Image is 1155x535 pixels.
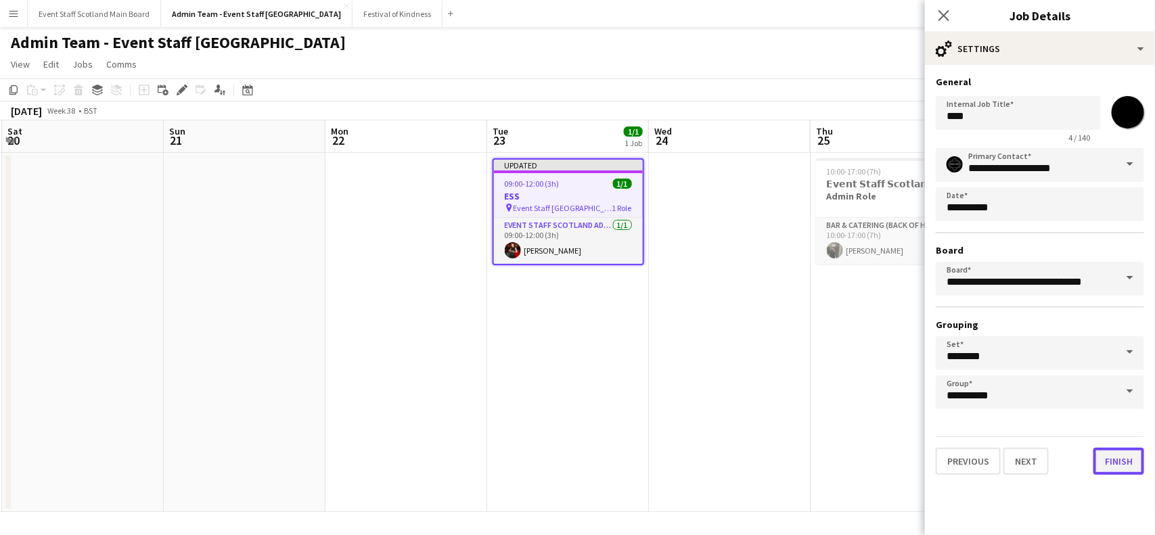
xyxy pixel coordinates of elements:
span: 10:00-17:00 (7h) [827,166,882,177]
div: BST [84,106,97,116]
button: Next [1003,448,1049,475]
h3: ESS [494,190,643,202]
span: 1/1 [613,179,632,189]
app-job-card: Updated09:00-12:00 (3h)1/1ESS Event Staff [GEOGRAPHIC_DATA] - ESS1 RoleEVENT STAFF SCOTLAND ADMIN... [493,158,644,265]
a: Comms [101,55,142,73]
span: 22 [329,133,348,148]
button: Finish [1093,448,1144,475]
span: 21 [167,133,185,148]
button: Previous [936,448,1001,475]
span: Sun [169,125,185,137]
span: 09:00-12:00 (3h) [505,179,560,189]
span: 24 [652,133,672,148]
a: Jobs [67,55,98,73]
span: Event Staff [GEOGRAPHIC_DATA] - ESS [514,203,612,213]
span: 1 Role [612,203,632,213]
span: 23 [491,133,508,148]
div: Settings [925,32,1155,65]
button: Festival of Kindness [353,1,443,27]
button: Admin Team - Event Staff [GEOGRAPHIC_DATA] [161,1,353,27]
div: [DATE] [11,104,42,118]
span: Edit [43,58,59,70]
span: Sat [7,125,22,137]
button: Event Staff Scotland Main Board [28,1,161,27]
a: Edit [38,55,64,73]
h1: Admin Team - Event Staff [GEOGRAPHIC_DATA] [11,32,346,53]
span: Tue [493,125,508,137]
span: Mon [331,125,348,137]
span: 4 / 140 [1058,133,1101,143]
app-job-card: 10:00-17:00 (7h)1/1𝗘𝘃𝗲𝗻𝘁 𝗦𝘁𝗮𝗳𝗳 𝗦𝗰𝗼𝘁𝗹𝗮𝗻𝗱 🏴󠁧󠁢󠁳󠁣󠁴󠁿 - Admin Role1 RoleBar & Catering (Back of House)1... [816,158,968,264]
span: Comms [106,58,137,70]
h3: Board [936,244,1144,256]
app-card-role: Bar & Catering (Back of House)1/110:00-17:00 (7h)[PERSON_NAME] [816,218,968,264]
h3: 𝗘𝘃𝗲𝗻𝘁 𝗦𝘁𝗮𝗳𝗳 𝗦𝗰𝗼𝘁𝗹𝗮𝗻𝗱 🏴󠁧󠁢󠁳󠁣󠁴󠁿 - Admin Role [816,178,968,202]
app-card-role: EVENT STAFF SCOTLAND ADMIN ROLE1/109:00-12:00 (3h)[PERSON_NAME] [494,218,643,264]
div: 1 Job [625,138,642,148]
span: Thu [816,125,833,137]
span: 1/1 [624,126,643,137]
span: Week 38 [45,106,78,116]
h3: General [936,76,1144,88]
span: 25 [814,133,833,148]
a: View [5,55,35,73]
h3: Grouping [936,319,1144,331]
span: Wed [654,125,672,137]
span: View [11,58,30,70]
span: Jobs [72,58,93,70]
h3: Job Details [925,7,1155,24]
div: Updated [494,160,643,170]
